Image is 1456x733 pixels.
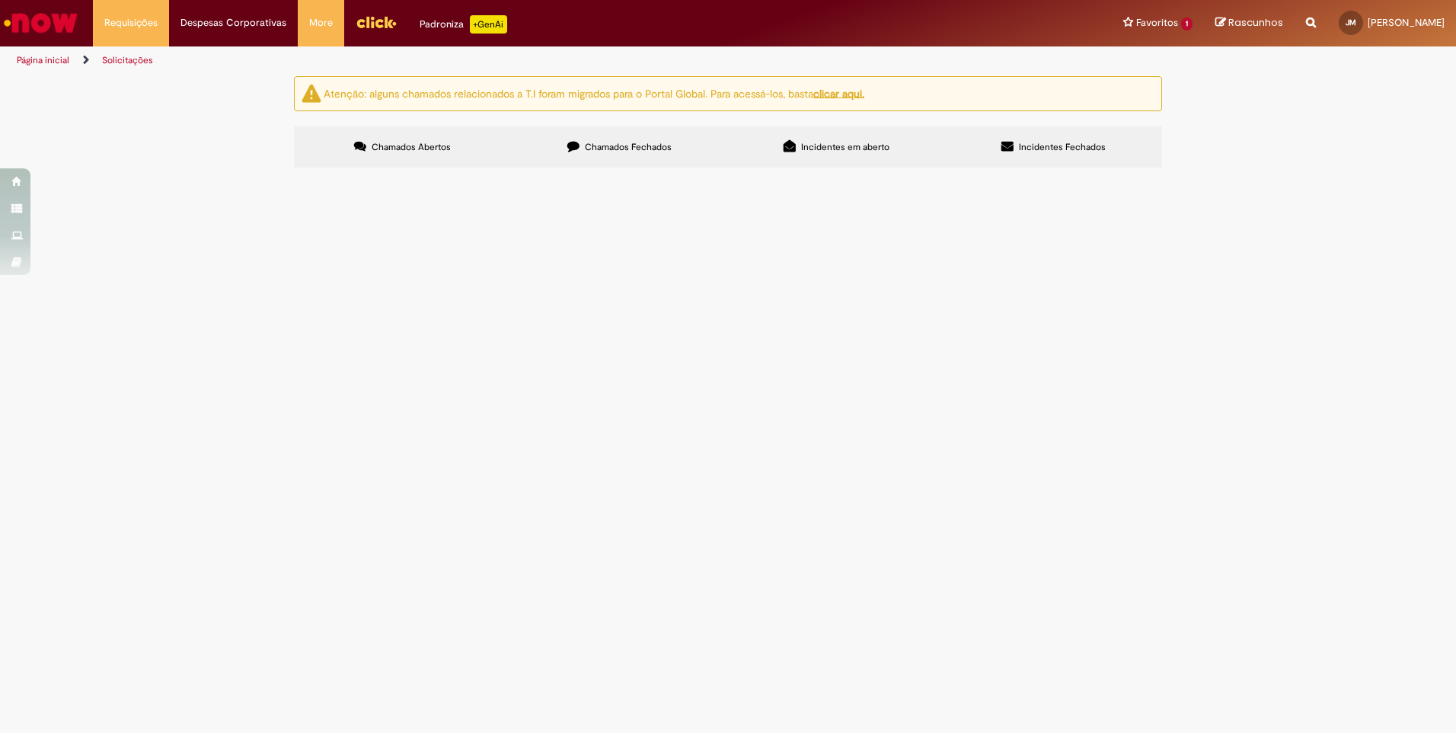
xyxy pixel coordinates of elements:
span: Chamados Abertos [372,141,451,153]
span: Despesas Corporativas [180,15,286,30]
span: JM [1346,18,1356,27]
div: Padroniza [420,15,507,34]
span: Chamados Fechados [585,141,672,153]
span: Rascunhos [1228,15,1283,30]
span: Incidentes em aberto [801,141,889,153]
a: Página inicial [17,54,69,66]
p: +GenAi [470,15,507,34]
span: 1 [1181,18,1193,30]
ul: Trilhas de página [11,46,959,75]
span: Incidentes Fechados [1019,141,1106,153]
a: Solicitações [102,54,153,66]
a: Rascunhos [1215,16,1283,30]
img: click_logo_yellow_360x200.png [356,11,397,34]
span: Requisições [104,15,158,30]
span: More [309,15,333,30]
span: [PERSON_NAME] [1368,16,1445,29]
ng-bind-html: Atenção: alguns chamados relacionados a T.I foram migrados para o Portal Global. Para acessá-los,... [324,86,864,100]
span: Favoritos [1136,15,1178,30]
img: ServiceNow [2,8,80,38]
a: clicar aqui. [813,86,864,100]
